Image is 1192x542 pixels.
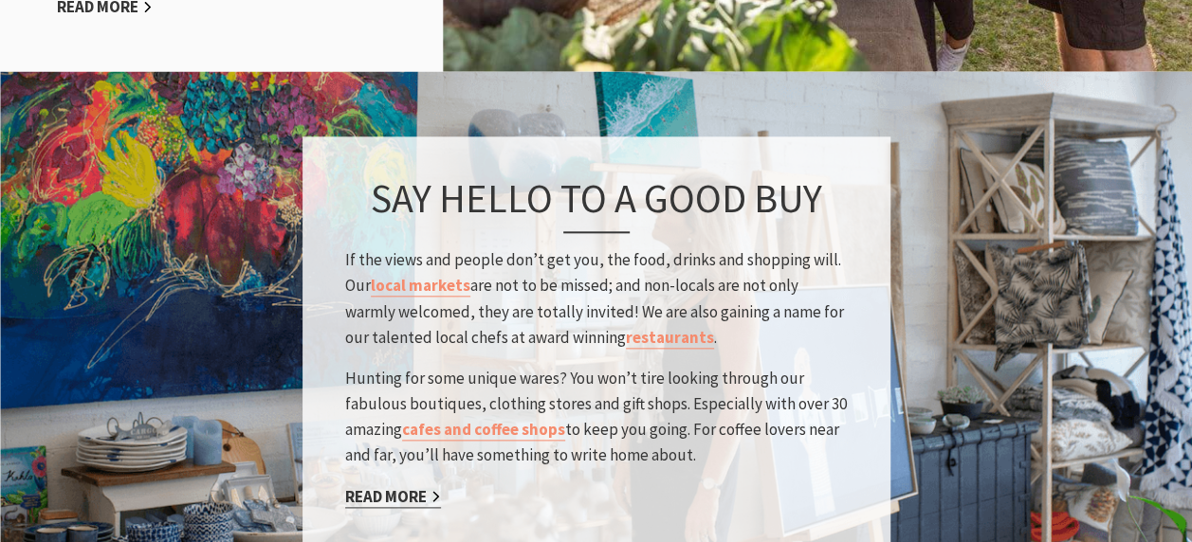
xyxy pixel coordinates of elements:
[345,248,848,352] p: If the views and people don’t get you, the food, drinks and shopping will. Our are not to be miss...
[345,174,848,233] h3: Say hello to a good buy
[626,327,714,349] a: restaurants
[345,366,848,469] p: Hunting for some unique wares? You won’t tire looking through our fabulous boutiques, clothing st...
[345,486,441,508] a: Read More
[402,420,565,442] a: cafes and coffee shops
[371,276,470,298] a: local markets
